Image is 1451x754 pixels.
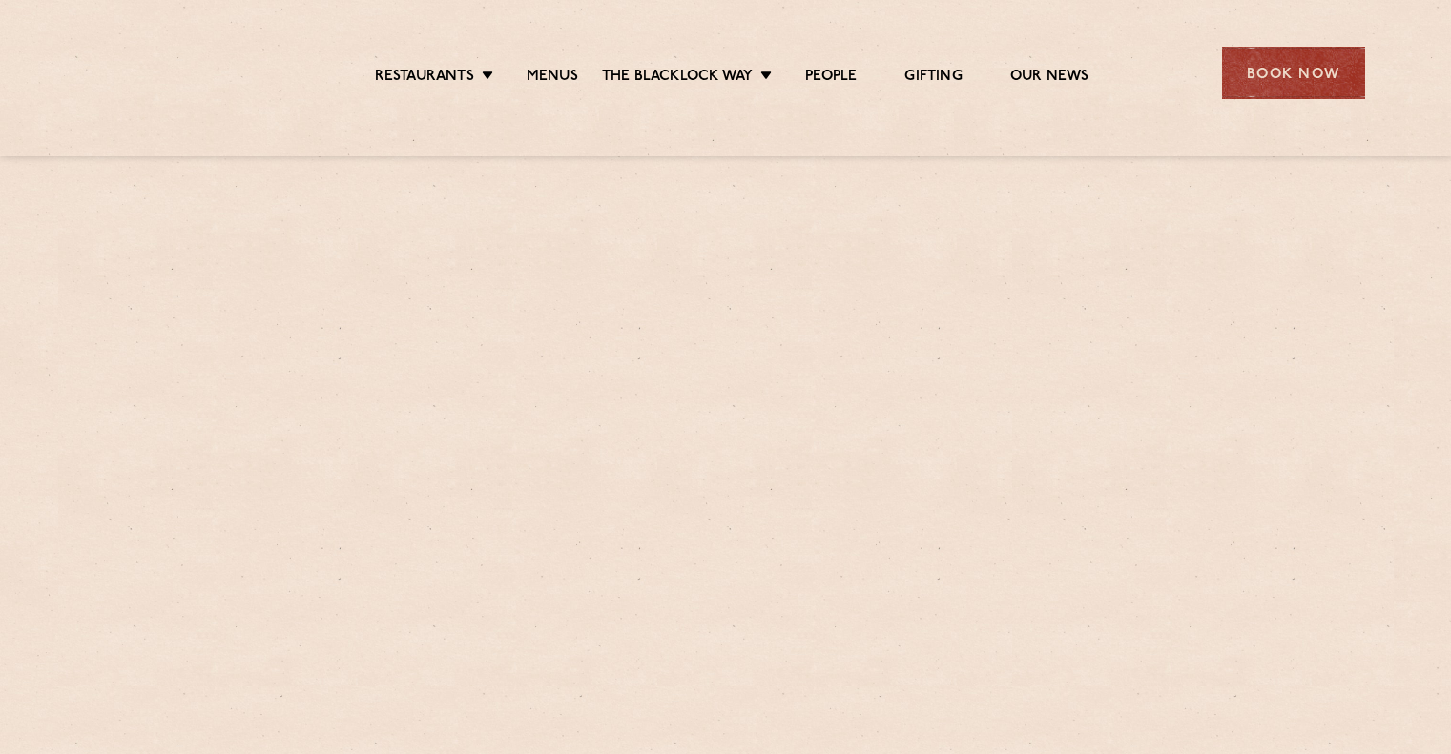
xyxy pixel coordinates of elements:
[904,68,962,89] a: Gifting
[1222,47,1365,99] div: Book Now
[602,68,753,89] a: The Blacklock Way
[805,68,857,89] a: People
[527,68,578,89] a: Menus
[1010,68,1089,89] a: Our News
[375,68,474,89] a: Restaurants
[87,18,252,128] img: svg%3E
